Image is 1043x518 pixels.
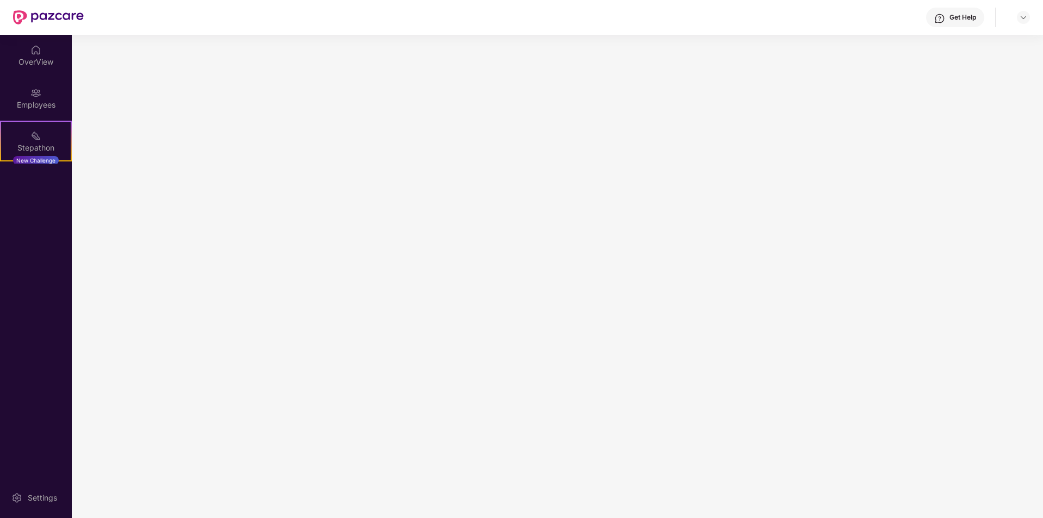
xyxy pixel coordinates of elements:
div: Get Help [949,13,976,22]
img: New Pazcare Logo [13,10,84,24]
div: Stepathon [1,142,71,153]
img: svg+xml;base64,PHN2ZyBpZD0iU2V0dGluZy0yMHgyMCIgeG1sbnM9Imh0dHA6Ly93d3cudzMub3JnLzIwMDAvc3ZnIiB3aW... [11,492,22,503]
img: svg+xml;base64,PHN2ZyB4bWxucz0iaHR0cDovL3d3dy53My5vcmcvMjAwMC9zdmciIHdpZHRoPSIyMSIgaGVpZ2h0PSIyMC... [30,130,41,141]
img: svg+xml;base64,PHN2ZyBpZD0iRHJvcGRvd24tMzJ4MzIiIHhtbG5zPSJodHRwOi8vd3d3LnczLm9yZy8yMDAwL3N2ZyIgd2... [1019,13,1028,22]
div: New Challenge [13,156,59,165]
div: Settings [24,492,60,503]
img: svg+xml;base64,PHN2ZyBpZD0iSG9tZSIgeG1sbnM9Imh0dHA6Ly93d3cudzMub3JnLzIwMDAvc3ZnIiB3aWR0aD0iMjAiIG... [30,45,41,55]
img: svg+xml;base64,PHN2ZyBpZD0iRW1wbG95ZWVzIiB4bWxucz0iaHR0cDovL3d3dy53My5vcmcvMjAwMC9zdmciIHdpZHRoPS... [30,88,41,98]
img: svg+xml;base64,PHN2ZyBpZD0iSGVscC0zMngzMiIgeG1sbnM9Imh0dHA6Ly93d3cudzMub3JnLzIwMDAvc3ZnIiB3aWR0aD... [934,13,945,24]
